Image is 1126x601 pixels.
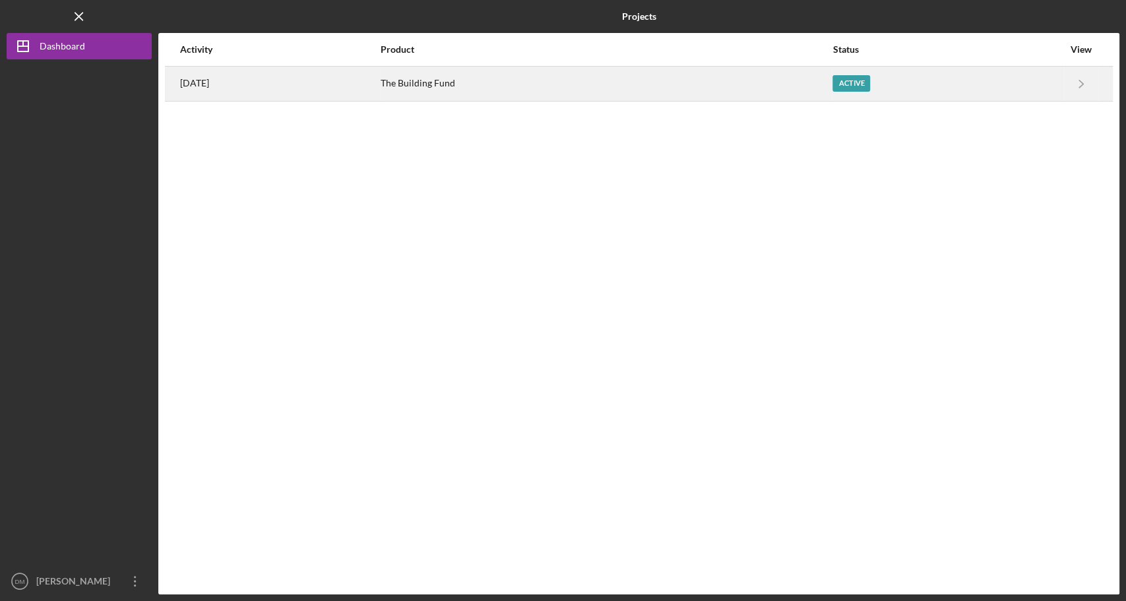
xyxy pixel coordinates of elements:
[15,578,25,585] text: DM
[7,33,152,59] button: Dashboard
[622,11,656,22] b: Projects
[40,33,85,63] div: Dashboard
[1065,44,1098,55] div: View
[180,44,379,55] div: Activity
[832,44,1063,55] div: Status
[33,568,119,598] div: [PERSON_NAME]
[381,44,831,55] div: Product
[180,78,209,88] time: 2025-08-11 11:02
[832,75,870,92] div: Active
[7,568,152,594] button: DM[PERSON_NAME]
[381,67,831,100] div: The Building Fund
